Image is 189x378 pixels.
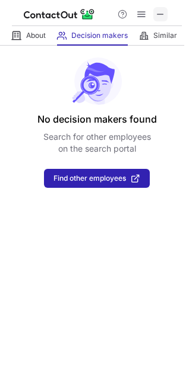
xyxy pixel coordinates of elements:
[44,169,150,188] button: Find other employees
[26,31,46,40] span: About
[71,57,122,105] img: No leads found
[24,7,95,21] img: ContactOut v5.3.10
[37,112,157,126] header: No decision makers found
[153,31,177,40] span: Similar
[43,131,151,155] p: Search for other employees on the search portal
[53,174,126,182] span: Find other employees
[71,31,128,40] span: Decision makers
